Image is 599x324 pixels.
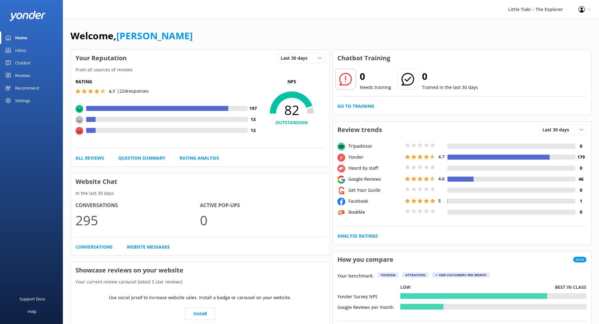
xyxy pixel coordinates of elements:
h1: Welcome, [70,28,193,43]
div: Home [15,31,27,44]
img: yonder-white-logo.png [9,11,46,21]
h4: Active Pop-ups [200,201,324,210]
div: Attraction [402,272,429,277]
span: 82 [259,102,325,118]
p: Best in class [555,284,586,291]
a: Go to Training [337,103,374,110]
div: Facebook [347,198,403,205]
p: In the last 30 days [71,190,330,197]
a: Conversations [75,244,113,250]
h3: Website Chat [71,173,330,190]
h2: 0 [360,69,391,84]
div: Settings [15,94,30,107]
h4: 1 [575,198,586,205]
p: Needs training [360,84,391,91]
span: Last 30 days [542,126,573,133]
a: [PERSON_NAME] [116,29,193,42]
a: All Reviews [75,155,104,162]
a: Website Messages [127,244,170,250]
span: 4.6 [438,176,445,182]
div: Google Reviews [347,176,403,183]
span: 4.7 [109,88,115,94]
span: Last 30 days [281,55,311,62]
a: Rating Analysis [180,155,219,162]
p: Low [400,284,411,291]
h3: Chatbot Training [333,50,395,66]
p: 0 [200,210,324,231]
h4: 46 [575,176,586,183]
p: Trained in the last 30 days [422,84,478,91]
h3: Review trends [333,122,387,138]
span: New [573,257,586,262]
a: Install [185,307,215,320]
a: Question Summary [118,155,165,162]
p: From all sources of reviews [71,66,330,73]
div: Support Docs [19,293,45,305]
div: Tourism [377,272,398,277]
div: Reviews [15,69,30,82]
h4: Conversations [75,201,200,210]
a: Analyse Ratings [337,233,378,239]
h5: Rating [75,78,259,85]
h4: 0 [575,143,586,150]
div: Inbox [15,44,26,57]
h4: 13 [248,116,259,123]
div: Google Reviews per month [337,304,400,310]
h4: 179 [575,154,586,161]
h3: Showcase reviews on your website [71,262,330,278]
h4: OUTSTANDING [259,119,325,126]
p: | 224 responses [117,88,149,95]
span: 4.7 [438,154,445,160]
div: > 1000 customers per month [432,272,490,277]
h3: How you compare [333,251,398,268]
div: Tripadvisor [347,143,403,150]
p: Your benchmark: [337,272,374,280]
h4: 13 [248,127,259,134]
div: Yonder Survey NPS [337,293,400,299]
div: Help [28,305,36,318]
span: 5 [438,198,441,204]
h3: Your Reputation [71,50,131,66]
h4: 197 [248,105,259,112]
div: Recommend [15,82,39,94]
p: Your current review carousel (latest 5 star reviews) [71,278,330,285]
h2: 0 [422,69,478,84]
h4: 0 [575,209,586,216]
p: 295 [75,210,200,231]
div: Chatbot [15,57,31,69]
div: Get Your Guide [347,187,403,194]
h4: 0 [575,187,586,194]
p: NPS [259,78,325,85]
div: Yonder [347,154,403,161]
p: Use social proof to increase website sales. Install a badge or carousel on your website. [109,294,291,301]
div: BookMe [347,209,403,216]
h4: 0 [575,165,586,172]
div: Heard by staff [347,165,403,172]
